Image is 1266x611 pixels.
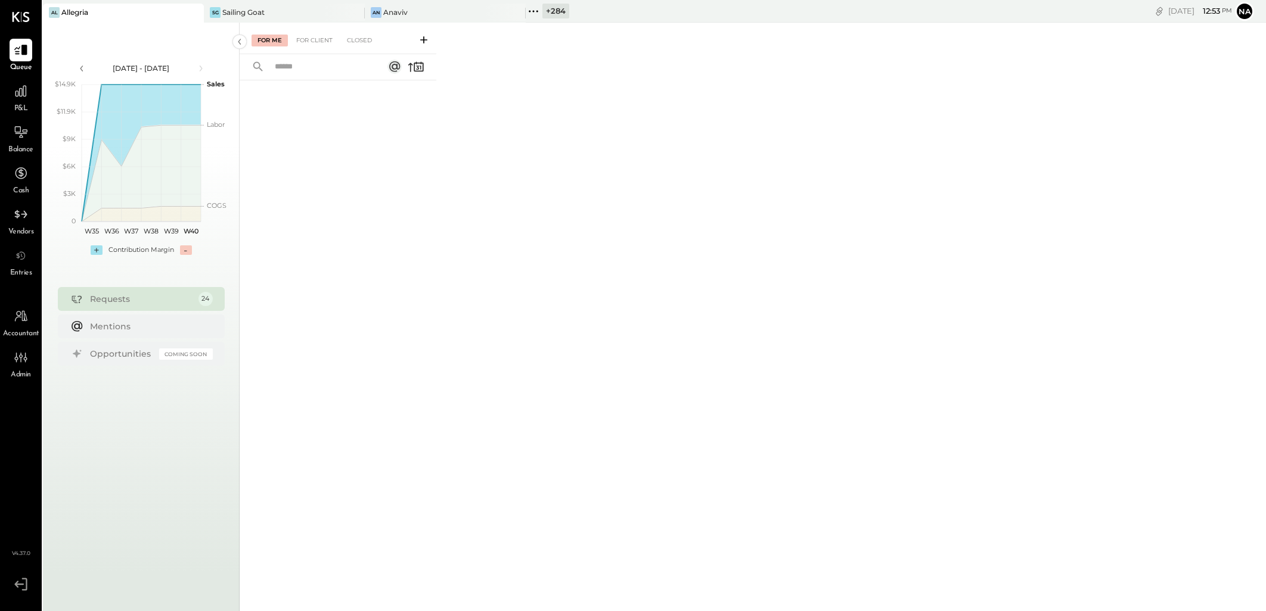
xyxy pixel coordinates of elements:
[55,80,76,88] text: $14.9K
[8,227,34,238] span: Vendors
[1,39,41,73] a: Queue
[144,227,159,235] text: W38
[104,227,119,235] text: W36
[63,135,76,143] text: $9K
[1168,5,1232,17] div: [DATE]
[210,7,221,18] div: SG
[1,162,41,197] a: Cash
[63,189,76,198] text: $3K
[207,201,226,210] text: COGS
[49,7,60,18] div: Al
[159,348,213,360] div: Coming Soon
[84,227,98,235] text: W35
[90,320,207,332] div: Mentions
[90,293,193,305] div: Requests
[222,7,265,17] div: Sailing Goat
[383,7,408,17] div: Anaviv
[371,7,381,18] div: An
[542,4,569,18] div: + 284
[57,107,76,116] text: $11.9K
[252,35,288,46] div: For Me
[90,348,153,360] div: Opportunities
[1,80,41,114] a: P&L
[91,63,192,73] div: [DATE] - [DATE]
[1,346,41,381] a: Admin
[198,292,213,306] div: 24
[124,227,138,235] text: W37
[207,80,225,88] text: Sales
[11,370,31,381] span: Admin
[14,104,28,114] span: P&L
[1,203,41,238] a: Vendors
[63,162,76,170] text: $6K
[1,121,41,155] a: Balance
[61,7,88,17] div: Allegria
[341,35,378,46] div: Closed
[1,244,41,279] a: Entries
[163,227,178,235] text: W39
[1235,2,1254,21] button: Na
[91,245,103,255] div: +
[180,245,192,255] div: -
[207,120,225,129] text: Labor
[13,186,29,197] span: Cash
[1153,5,1165,17] div: copy link
[10,268,32,279] span: Entries
[10,63,32,73] span: Queue
[72,217,76,225] text: 0
[183,227,198,235] text: W40
[108,245,174,255] div: Contribution Margin
[290,35,339,46] div: For Client
[1,305,41,339] a: Accountant
[3,329,39,339] span: Accountant
[8,145,33,155] span: Balance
